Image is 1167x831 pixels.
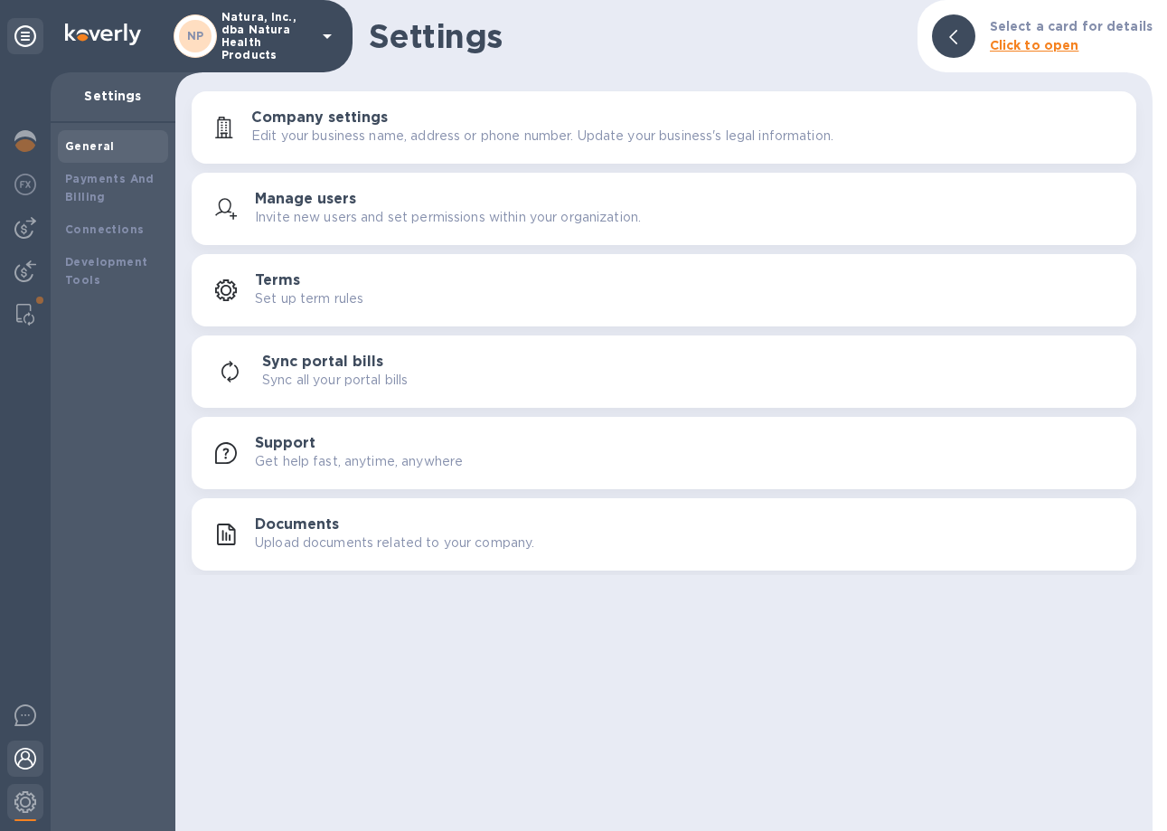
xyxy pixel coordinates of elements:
[65,87,161,105] p: Settings
[192,335,1136,408] button: Sync portal billsSync all your portal bills
[255,272,300,289] h3: Terms
[65,172,155,203] b: Payments And Billing
[192,91,1136,164] button: Company settingsEdit your business name, address or phone number. Update your business's legal in...
[251,127,833,146] p: Edit your business name, address or phone number. Update your business's legal information.
[255,289,363,308] p: Set up term rules
[187,29,204,42] b: NP
[14,174,36,195] img: Foreign exchange
[192,254,1136,326] button: TermsSet up term rules
[369,17,903,55] h1: Settings
[192,173,1136,245] button: Manage usersInvite new users and set permissions within your organization.
[65,24,141,45] img: Logo
[251,109,388,127] h3: Company settings
[255,534,534,552] p: Upload documents related to your company.
[262,354,383,371] h3: Sync portal bills
[255,191,356,208] h3: Manage users
[221,11,312,61] p: Natura, Inc., dba Natura Health Products
[255,452,463,471] p: Get help fast, anytime, anywhere
[192,417,1136,489] button: SupportGet help fast, anytime, anywhere
[255,208,641,227] p: Invite new users and set permissions within your organization.
[990,19,1153,33] b: Select a card for details
[255,516,339,534] h3: Documents
[65,255,147,287] b: Development Tools
[255,435,315,452] h3: Support
[990,38,1079,52] b: Click to open
[65,222,144,236] b: Connections
[65,139,115,153] b: General
[262,371,408,390] p: Sync all your portal bills
[192,498,1136,571] button: DocumentsUpload documents related to your company.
